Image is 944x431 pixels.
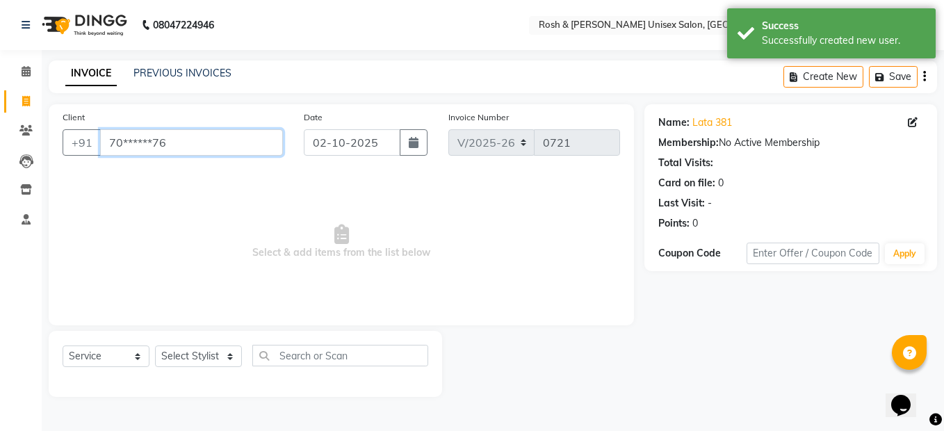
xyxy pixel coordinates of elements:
div: Membership: [658,136,719,150]
a: INVOICE [65,61,117,86]
div: Points: [658,216,690,231]
iframe: chat widget [886,375,930,417]
a: Lata 381 [692,115,732,130]
button: Create New [783,66,863,88]
button: +91 [63,129,101,156]
div: - [708,196,712,211]
div: Coupon Code [658,246,747,261]
input: Enter Offer / Coupon Code [747,243,879,264]
div: Successfully created new user. [762,33,925,48]
button: Apply [885,243,925,264]
div: Card on file: [658,176,715,190]
label: Invoice Number [448,111,509,124]
input: Search or Scan [252,345,428,366]
span: Select & add items from the list below [63,172,620,311]
img: logo [35,6,131,44]
div: Total Visits: [658,156,713,170]
label: Client [63,111,85,124]
button: Save [869,66,918,88]
b: 08047224946 [153,6,214,44]
label: Date [304,111,323,124]
div: Name: [658,115,690,130]
input: Search by Name/Mobile/Email/Code [100,129,283,156]
div: Last Visit: [658,196,705,211]
div: No Active Membership [658,136,923,150]
div: Success [762,19,925,33]
div: 0 [718,176,724,190]
a: PREVIOUS INVOICES [133,67,231,79]
div: 0 [692,216,698,231]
